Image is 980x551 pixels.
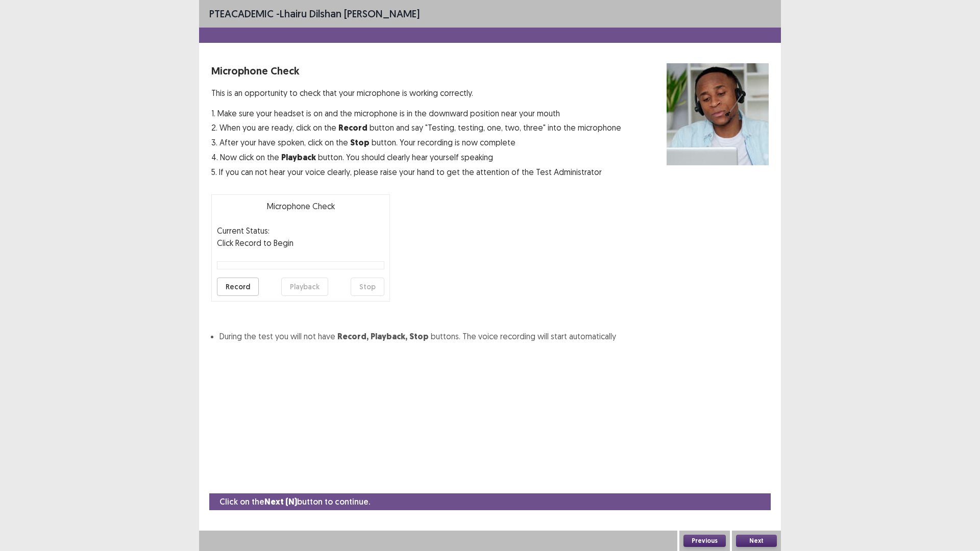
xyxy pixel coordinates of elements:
[211,166,621,178] p: 5. If you can not hear your voice clearly, please raise your hand to get the attention of the Tes...
[371,331,407,342] strong: Playback,
[338,122,367,133] strong: Record
[350,137,370,148] strong: Stop
[683,535,726,547] button: Previous
[209,6,420,21] p: - Lhairu Dilshan [PERSON_NAME]
[337,331,369,342] strong: Record,
[281,278,328,296] button: Playback
[281,152,316,163] strong: Playback
[351,278,384,296] button: Stop
[211,151,621,164] p: 4. Now click on the button. You should clearly hear yourself speaking
[211,87,621,99] p: This is an opportunity to check that your microphone is working correctly.
[217,200,384,212] p: Microphone Check
[209,7,274,20] span: PTE academic
[211,63,621,79] p: Microphone Check
[217,237,384,249] p: Click Record to Begin
[667,63,769,165] img: microphone check
[211,107,621,119] p: 1. Make sure your headset is on and the microphone is in the downward position near your mouth
[217,224,269,237] p: Current Status:
[736,535,777,547] button: Next
[219,495,370,508] p: Click on the button to continue.
[211,136,621,149] p: 3. After your have spoken, click on the button. Your recording is now complete
[219,330,769,343] li: During the test you will not have buttons. The voice recording will start automatically
[217,278,259,296] button: Record
[211,121,621,134] p: 2. When you are ready, click on the button and say "Testing, testing, one, two, three" into the m...
[264,496,297,507] strong: Next (N)
[409,331,429,342] strong: Stop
